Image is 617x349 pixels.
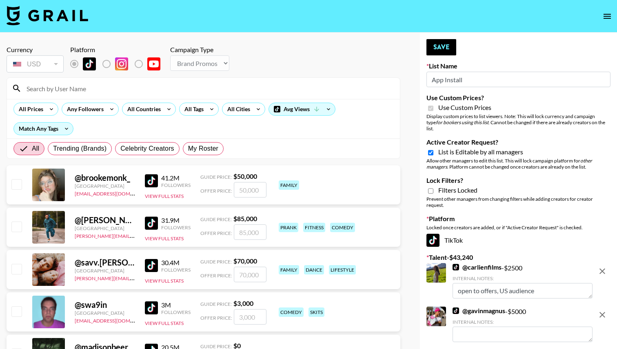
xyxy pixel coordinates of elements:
div: Any Followers [62,103,105,115]
span: Celebrity Creators [120,144,174,154]
span: List is Editable by all managers [438,148,523,156]
span: Offer Price: [200,315,232,321]
div: - $ 2500 [453,263,593,299]
div: @ swa9in [75,300,135,310]
input: 70,000 [234,267,266,282]
input: 85,000 [234,224,266,240]
div: Campaign Type [170,46,229,54]
button: Save [426,39,456,55]
a: [EMAIL_ADDRESS][DOMAIN_NAME] [75,189,157,197]
div: All Prices [14,103,45,115]
div: All Tags [180,103,205,115]
span: Guide Price: [200,259,232,265]
img: Instagram [115,57,128,70]
img: Grail Talent [7,6,88,25]
div: Locked once creators are added, or if "Active Creator Request" is checked. [426,224,610,230]
div: [GEOGRAPHIC_DATA] [75,310,135,316]
span: Guide Price: [200,301,232,307]
div: dance [304,265,324,274]
div: @ [PERSON_NAME].[PERSON_NAME] [75,215,135,225]
div: [GEOGRAPHIC_DATA] [75,183,135,189]
textarea: open to offers, US audience [453,283,593,299]
button: View Full Stats [145,235,184,241]
img: TikTok [145,174,158,187]
img: YouTube [147,57,160,70]
div: Internal Notes: [453,275,593,281]
div: Internal Notes: [453,319,593,325]
div: USD [8,57,62,71]
div: Currency [7,46,64,54]
div: 30.4M [161,259,191,267]
div: 41.2M [161,174,191,182]
label: Platform [426,215,610,223]
button: remove [594,307,610,323]
div: Allow other managers to edit this list. This will lock campaign platform for . Platform cannot be... [426,158,610,170]
span: Guide Price: [200,174,232,180]
input: 50,000 [234,182,266,198]
a: [PERSON_NAME][EMAIL_ADDRESS][DOMAIN_NAME] [75,274,195,281]
img: TikTok [145,259,158,272]
input: 3,000 [234,309,266,325]
button: View Full Stats [145,320,184,326]
div: [GEOGRAPHIC_DATA] [75,268,135,274]
div: comedy [330,223,355,232]
div: Match Any Tags [14,123,73,135]
img: TikTok [453,264,459,270]
label: List Name [426,62,610,70]
span: Offer Price: [200,230,232,236]
a: [EMAIL_ADDRESS][DOMAIN_NAME] [75,316,157,324]
span: Filters Locked [438,186,477,194]
button: View Full Stats [145,278,184,284]
strong: $ 70,000 [233,257,257,265]
em: for bookers using this list [436,119,488,125]
div: Followers [161,224,191,230]
img: TikTok [145,217,158,230]
label: Lock Filters? [426,176,610,184]
a: @carlienfilms [453,263,502,271]
div: Display custom prices to list viewers. Note: This will lock currency and campaign type . Cannot b... [426,113,610,132]
span: All [32,144,39,154]
span: Trending (Brands) [53,144,107,154]
div: fitness [303,223,325,232]
strong: $ 3,000 [233,299,253,307]
div: 31.9M [161,216,191,224]
div: All Cities [222,103,252,115]
div: @ brookemonk_ [75,173,135,183]
div: All Countries [122,103,162,115]
div: comedy [279,307,304,317]
div: List locked to TikTok. [70,55,167,72]
input: Search by User Name [22,82,395,95]
a: [PERSON_NAME][EMAIL_ADDRESS][DOMAIN_NAME] [75,231,195,239]
img: TikTok [83,57,96,70]
div: lifestyle [329,265,356,274]
div: Followers [161,267,191,273]
button: open drawer [599,8,615,24]
img: TikTok [145,301,158,314]
span: Guide Price: [200,216,232,222]
div: Avg Views [269,103,335,115]
span: Offer Price: [200,272,232,279]
div: Platform [70,46,167,54]
span: Offer Price: [200,188,232,194]
span: My Roster [188,144,218,154]
div: Followers [161,182,191,188]
div: TikTok [426,234,610,247]
em: other managers [426,158,592,170]
strong: $ 85,000 [233,215,257,222]
strong: $ 50,000 [233,172,257,180]
div: Followers [161,309,191,315]
div: Currency is locked to USD [7,54,64,74]
div: 3M [161,301,191,309]
img: TikTok [426,234,439,247]
label: Use Custom Prices? [426,94,610,102]
div: family [279,265,299,274]
div: - $ 5000 [453,307,593,342]
div: Prevent other managers from changing filters while adding creators for creator request. [426,196,610,208]
img: TikTok [453,307,459,314]
label: Talent - $ 43,240 [426,253,610,261]
button: remove [594,263,610,279]
div: family [279,180,299,190]
div: @ savv.[PERSON_NAME] [75,257,135,268]
button: View Full Stats [145,193,184,199]
div: skits [308,307,324,317]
